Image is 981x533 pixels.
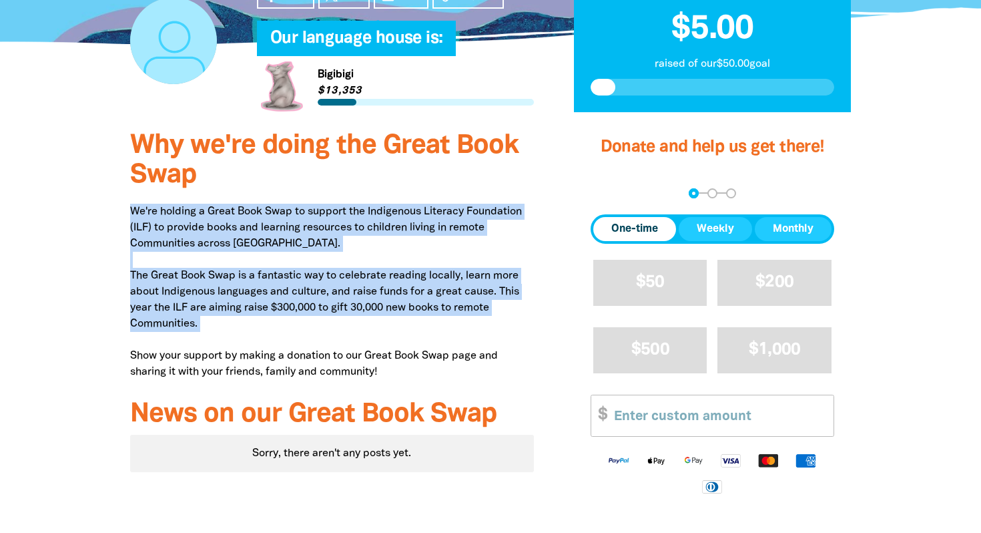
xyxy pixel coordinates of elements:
span: $500 [631,342,669,357]
span: One-time [611,221,658,237]
button: One-time [593,217,676,241]
button: Weekly [679,217,752,241]
span: Weekly [697,221,734,237]
span: Monthly [773,221,813,237]
img: Visa logo [712,453,749,468]
span: $1,000 [749,342,801,357]
div: Donation frequency [591,214,834,244]
div: Sorry, there aren't any posts yet. [130,435,534,472]
span: $50 [636,275,665,290]
input: Enter custom amount [605,395,834,436]
span: $5.00 [671,14,753,45]
img: Google Pay logo [675,453,712,468]
img: American Express logo [787,453,824,468]
h3: News on our Great Book Swap [130,400,534,429]
button: $50 [593,260,707,306]
span: $200 [755,275,793,290]
button: Monthly [755,217,832,241]
p: We're holding a Great Book Swap to support the Indigenous Literacy Foundation (ILF) to provide bo... [130,204,534,380]
button: $200 [717,260,832,306]
span: Our language house is: [270,31,442,56]
div: Paginated content [130,435,534,472]
img: Mastercard logo [749,453,787,468]
div: Available payment methods [591,442,834,504]
p: raised of our $50.00 goal [591,56,834,72]
button: $1,000 [717,327,832,373]
button: Navigate to step 1 of 3 to enter your donation amount [689,188,699,198]
span: Donate and help us get there! [601,140,825,155]
button: Navigate to step 3 of 3 to enter your payment details [726,188,736,198]
img: Apple Pay logo [637,453,675,468]
h6: My Team [257,43,534,51]
button: Navigate to step 2 of 3 to enter your details [707,188,717,198]
span: $ [591,395,607,436]
img: Paypal logo [600,453,637,468]
span: Why we're doing the Great Book Swap [130,134,519,188]
button: $500 [593,327,707,373]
